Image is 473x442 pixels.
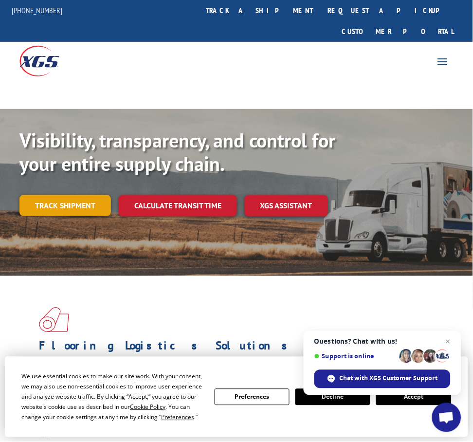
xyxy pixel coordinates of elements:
[376,389,451,405] button: Accept
[215,389,290,405] button: Preferences
[19,195,111,216] a: Track shipment
[21,371,202,423] div: We use essential cookies to make our site work. With your consent, we may also use non-essential ...
[314,338,451,346] span: Questions? Chat with us!
[340,374,438,383] span: Chat with XGS Customer Support
[442,336,454,348] span: Close chat
[39,340,427,357] h1: Flooring Logistics Solutions
[19,128,336,176] b: Visibility, transparency, and control for your entire supply chain.
[39,307,69,332] img: xgs-icon-total-supply-chain-intelligence-red
[5,357,468,437] div: Cookie Consent Prompt
[161,413,194,422] span: Preferences
[130,403,165,411] span: Cookie Policy
[245,195,328,216] a: XGS ASSISTANT
[432,403,461,432] div: Open chat
[119,195,237,216] a: Calculate transit time
[335,21,461,42] a: Customer Portal
[295,389,370,405] button: Decline
[314,353,396,360] span: Support is online
[12,5,62,15] a: [PHONE_NUMBER]
[314,370,451,388] div: Chat with XGS Customer Support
